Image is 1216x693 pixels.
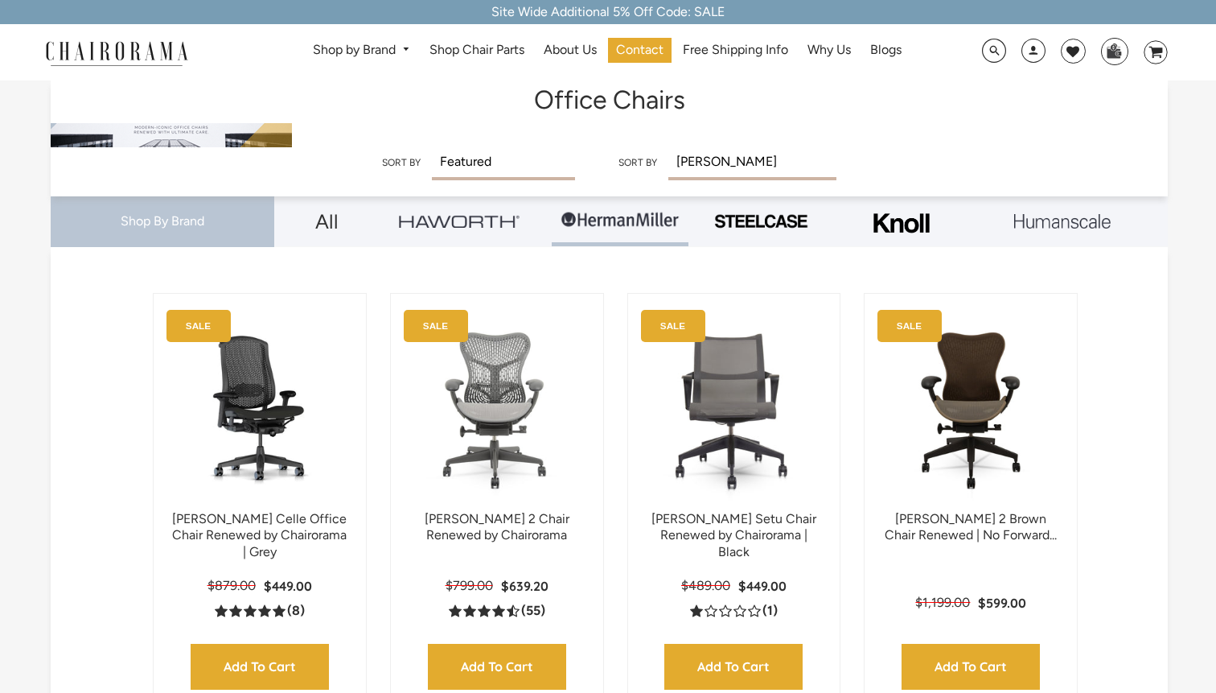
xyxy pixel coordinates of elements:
a: Shop Chair Parts [421,38,532,63]
img: Herman Miller Setu Chair Renewed by Chairorama | Black - chairorama [644,310,824,511]
text: SALE [422,320,447,331]
span: Contact [616,42,663,59]
input: Add to Cart [902,644,1040,690]
span: $879.00 [207,578,256,593]
a: Herman Miller Mirra 2 Brown Chair Renewed | No Forward Tilt | - chairorama Herman Miller Mirra 2 ... [881,310,1061,511]
a: About Us [536,38,605,63]
text: SALE [659,320,684,331]
span: $489.00 [681,578,730,593]
span: Shop Chair Parts [429,42,524,59]
a: 1.0 rating (1 votes) [690,602,778,619]
img: chairorama [36,39,197,67]
img: Herman Miller Mirra 2 Chair Renewed by Chairorama - chairorama [407,310,587,511]
div: Shop By Brand [51,196,274,247]
span: $449.00 [264,578,312,594]
a: Why Us [799,38,859,63]
a: 4.5 rating (55 votes) [449,602,545,619]
span: Blogs [870,42,902,59]
span: Why Us [807,42,851,59]
span: (55) [521,603,545,620]
span: $639.20 [501,578,548,594]
nav: DesktopNavigation [265,38,948,68]
label: Sort by [618,157,657,168]
span: $449.00 [738,578,787,594]
img: Herman Miller Mirra 2 Brown Chair Renewed | No Forward Tilt | - chairorama [881,310,1061,511]
input: Add to Cart [428,644,566,690]
span: Free Shipping Info [683,42,788,59]
a: Blogs [862,38,910,63]
a: Contact [608,38,672,63]
label: Sort by [382,157,421,168]
a: Herman Miller Mirra 2 Chair Renewed by Chairorama - chairorama Herman Miller Mirra 2 Chair Renewe... [407,310,587,511]
img: Layer_1_1.png [1014,214,1111,229]
span: (8) [287,603,305,620]
a: [PERSON_NAME] Setu Chair Renewed by Chairorama | Black [651,511,816,560]
a: Herman Miller Setu Chair Renewed by Chairorama | Black - chairorama Herman Miller Setu Chair Rene... [644,310,824,511]
h1: Office Chairs [67,80,1151,115]
a: Shop by Brand [305,38,418,63]
text: SALE [897,320,922,331]
input: Add to Cart [664,644,803,690]
text: SALE [185,320,210,331]
span: $1,199.00 [915,595,970,610]
a: Free Shipping Info [675,38,796,63]
img: Group_4be16a4b-c81a-4a6e-a540-764d0a8faf6e.png [399,215,520,227]
img: Frame_4.png [869,203,934,244]
img: Group-1.png [560,196,680,245]
span: (1) [762,603,778,620]
a: All [286,196,367,246]
span: $599.00 [978,595,1026,611]
a: [PERSON_NAME] 2 Brown Chair Renewed | No Forward... [885,511,1057,543]
input: Add to Cart [191,644,329,690]
a: Herman Miller Celle Office Chair Renewed by Chairorama | Grey - chairorama Herman Miller Celle Of... [170,310,350,511]
a: 5.0 rating (8 votes) [215,602,305,619]
span: $799.00 [446,578,493,593]
a: [PERSON_NAME] 2 Chair Renewed by Chairorama [425,511,569,543]
img: WhatsApp_Image_2024-07-12_at_16.23.01.webp [1102,39,1127,63]
img: Herman Miller Celle Office Chair Renewed by Chairorama | Grey - chairorama [170,310,350,511]
span: About Us [544,42,597,59]
a: [PERSON_NAME] Celle Office Chair Renewed by Chairorama | Grey [172,511,347,560]
img: PHOTO-2024-07-09-00-53-10-removebg-preview.png [713,212,809,230]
